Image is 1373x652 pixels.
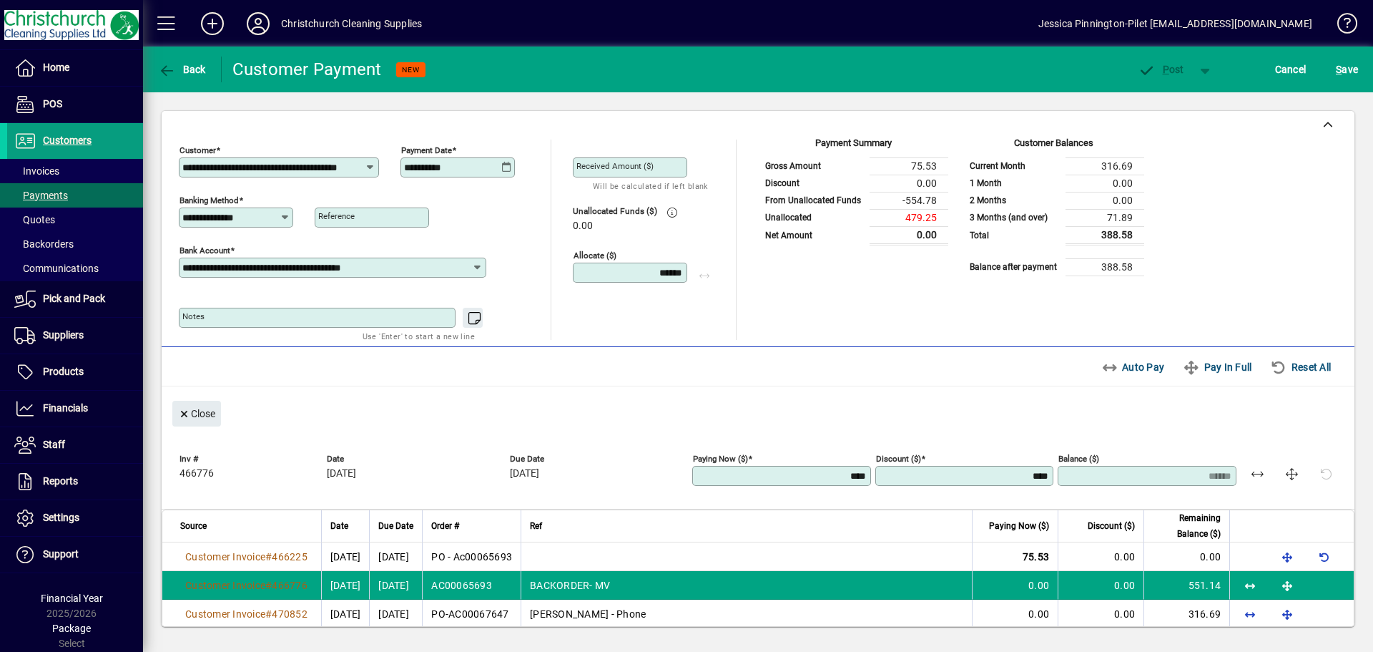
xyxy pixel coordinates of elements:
span: Inv # [179,454,323,464]
span: ave [1336,58,1358,81]
mat-hint: Will be calculated if left blank [593,177,708,194]
td: 1 Month [963,175,1066,192]
span: ost [1138,64,1184,75]
mat-label: Balance ($) [1058,454,1099,464]
a: Customer Invoice#466776 [180,578,313,593]
td: Discount [758,175,870,192]
td: 316.69 [1066,157,1144,175]
a: Customer Invoice#470852 [180,606,313,622]
button: Save [1332,57,1362,82]
button: Auto Pay [1096,354,1171,380]
td: [DATE] [369,571,422,600]
td: PO-AC00067647 [422,600,521,628]
td: 75.53 [870,157,948,175]
span: Date [330,518,348,534]
mat-hint: Use 'Enter' to start a new line [363,328,475,344]
span: 316.69 [1189,608,1221,620]
td: AC00065693 [422,571,521,600]
td: 0.00 [870,175,948,192]
span: [DATE] [330,580,361,591]
td: From Unallocated Funds [758,192,870,209]
span: Back [158,64,206,75]
span: S [1336,64,1342,75]
mat-label: Payment Date [401,145,452,155]
span: Reports [43,475,78,487]
app-page-summary-card: Customer Balances [963,140,1144,276]
button: Pay in full [1275,457,1309,492]
span: Cancel [1275,58,1306,81]
td: 0.00 [870,226,948,244]
div: Christchurch Cleaning Supplies [281,12,422,35]
a: Staff [7,427,143,463]
td: PO - Ac00065693 [422,542,521,571]
button: Cancel [1271,57,1310,82]
td: -554.78 [870,192,948,209]
span: Due Date [510,454,689,464]
span: # [265,580,272,591]
span: Products [43,366,84,377]
mat-label: Reference [318,211,355,221]
a: Knowledge Base [1327,3,1355,49]
span: [DATE] [510,468,539,480]
a: Products [7,354,143,390]
mat-label: Banking method [179,195,239,205]
span: 0.00 [1114,580,1135,591]
div: Customer Payment [232,58,382,81]
a: Reports [7,464,143,500]
mat-label: Received Amount ($) [576,161,654,171]
span: Customer Invoice [185,551,265,563]
td: Gross Amount [758,157,870,175]
mat-label: Customer [179,145,216,155]
td: 0.00 [1066,175,1144,192]
span: Remaining Balance ($) [1153,510,1221,542]
span: Unallocated Funds ($) [573,207,659,216]
button: Back [154,57,210,82]
button: Pay In Full [1177,354,1257,380]
td: 479.25 [870,209,948,226]
td: 3 Months (and over) [963,209,1066,226]
a: Communications [7,256,143,281]
span: 0.00 [1028,608,1049,620]
a: Backorders [7,232,143,256]
span: Customers [43,135,92,146]
span: Communications [14,263,99,274]
span: # [265,608,272,620]
mat-label: Notes [182,311,205,321]
mat-label: Discount ($) [876,454,921,464]
span: P [1163,64,1169,75]
div: Payment Summary [758,136,948,157]
button: Add [190,11,235,37]
span: Pick and Pack [43,293,105,304]
span: Home [43,62,69,73]
td: Balance after payment [963,258,1066,276]
button: Post [1131,57,1191,82]
a: Support [7,537,143,573]
div: Jessica Pinnington-Pilet [EMAIL_ADDRESS][DOMAIN_NAME] [1038,12,1312,35]
td: BACKORDER- MV [521,571,972,600]
div: Customer Balances [963,136,1144,157]
span: Pay In Full [1183,356,1251,379]
button: Pay unallocated amount to this invoice [1241,457,1275,492]
span: 470852 [272,608,307,620]
span: Source [180,518,207,534]
a: Home [7,50,143,86]
span: # [265,551,272,563]
span: Due Date [378,518,413,534]
span: [DATE] [327,468,356,480]
span: Quotes [14,214,55,225]
mat-label: Allocate ($) [574,250,616,261]
span: Support [43,548,79,560]
span: Order # [431,518,459,534]
a: Settings [7,500,143,536]
td: Net Amount [758,226,870,244]
mat-label: Paying Now ($) [693,454,748,464]
span: 466776 [179,468,214,480]
span: Paying Now ($) [989,518,1049,534]
app-page-summary-card: Payment Summary [758,140,948,245]
td: 71.89 [1066,209,1144,226]
td: [DATE] [369,542,422,571]
span: 0.00 [1114,551,1135,563]
span: Reset All [1270,356,1331,379]
a: Pick and Pack [7,281,143,317]
td: Unallocated [758,209,870,226]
